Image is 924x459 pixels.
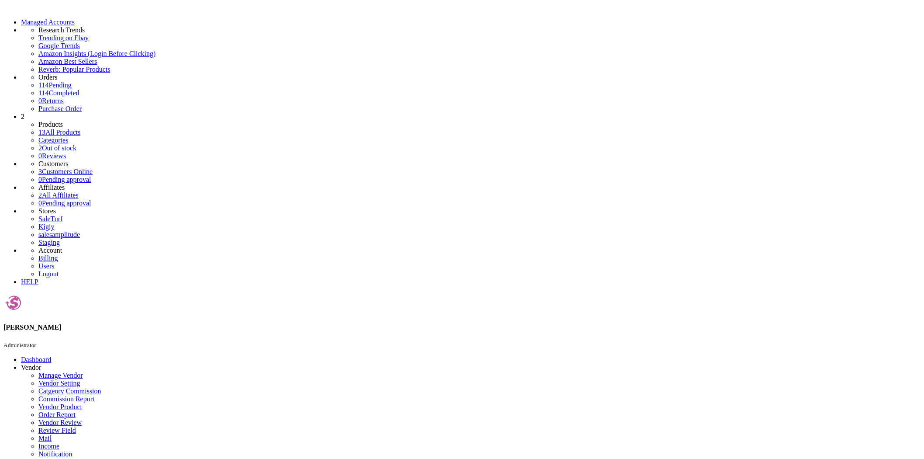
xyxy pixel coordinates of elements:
span: 2 [38,191,42,199]
a: Google Trends [38,42,921,50]
li: Stores [38,207,921,215]
span: 2 [21,113,24,120]
a: Vendor Setting [38,379,80,387]
span: 114 [38,81,48,89]
li: Account [38,247,921,254]
li: Customers [38,160,921,168]
a: 114Pending [38,81,921,89]
img: joshlucio05 [3,293,23,313]
a: Kigly [38,223,54,230]
a: Billing [38,254,58,262]
a: 114Completed [38,89,79,97]
span: 2 [38,144,42,152]
a: Vendor Product [38,403,82,410]
a: Amazon Insights (Login Before Clicking) [38,50,921,58]
a: 3Customers Online [38,168,93,175]
small: Administrator [3,342,36,348]
span: 0 [38,199,42,207]
a: 0Pending approval [38,199,91,207]
span: Vendor [21,364,41,371]
a: SaleTurf [38,215,62,223]
a: Manage Vendor [38,372,83,379]
li: Research Trends [38,26,921,34]
span: 3 [38,168,42,175]
a: Mail [38,435,52,442]
span: 0 [38,152,42,160]
li: Affiliates [38,184,921,191]
a: Reverb: Popular Products [38,66,921,73]
a: Staging [38,239,60,246]
a: Categories [38,136,68,144]
span: 114 [38,89,48,97]
a: Managed Accounts [21,18,75,26]
a: Review Field [38,427,76,434]
a: Commission Report [38,395,94,403]
a: Amazon Best Sellers [38,58,921,66]
span: 13 [38,129,45,136]
a: Income [38,442,59,450]
li: Orders [38,73,921,81]
a: HELP [21,278,38,285]
span: 0 [38,176,42,183]
a: Users [38,262,54,270]
span: 0 [38,97,42,104]
a: 2All Affiliates [38,191,79,199]
a: salesamplitude [38,231,80,238]
a: Purchase Order [38,105,82,112]
a: Logout [38,270,59,278]
a: Notification [38,450,72,458]
a: 2Out of stock [38,144,76,152]
h4: [PERSON_NAME] [3,323,921,331]
li: Products [38,121,921,129]
a: 13All Products [38,129,80,136]
a: Trending on Ebay [38,34,921,42]
a: Vendor Review [38,419,82,426]
a: Catgeory Commission [38,387,101,395]
a: 0Pending approval [38,176,91,183]
a: 0Reviews [38,152,66,160]
a: Order Report [38,411,76,418]
a: 0Returns [38,97,64,104]
a: Dashboard [21,356,51,363]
